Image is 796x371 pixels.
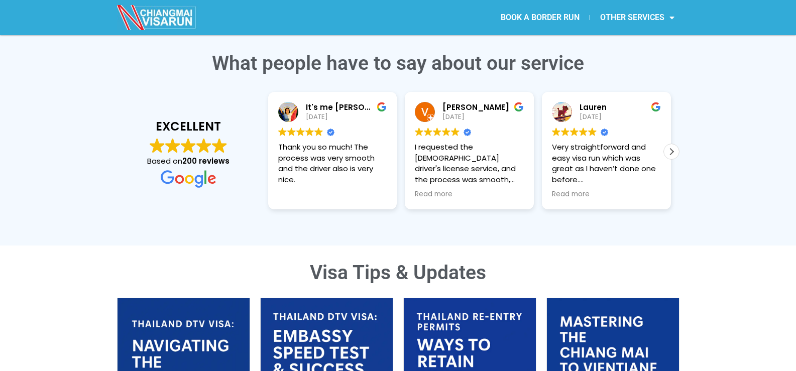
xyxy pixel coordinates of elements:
[442,128,450,136] img: Google
[580,112,661,121] div: [DATE]
[651,102,661,112] img: Google
[579,128,588,136] img: Google
[552,102,572,122] img: Lauren profile picture
[664,144,679,159] div: Next review
[552,190,590,199] span: Read more
[398,6,685,29] nav: Menu
[278,142,387,185] div: Thank you so much! The process was very smooth and the driver also is very nice.
[127,118,250,135] strong: EXCELLENT
[415,128,423,136] img: Google
[433,128,441,136] img: Google
[424,128,432,136] img: Google
[117,54,679,73] h3: What people have to say about our service
[552,142,661,185] div: Very straightforward and easy visa run which was great as I haven’t done one before. Staff were v...
[442,102,524,112] div: [PERSON_NAME]
[182,156,230,166] strong: 200 reviews
[212,138,227,153] img: Google
[415,190,452,199] span: Read more
[590,6,685,29] a: OTHER SERVICES
[377,102,387,112] img: Google
[117,263,679,283] h1: Visa Tips & Updates
[306,102,387,112] div: It's me [PERSON_NAME]
[296,128,305,136] img: Google
[570,128,579,136] img: Google
[588,128,597,136] img: Google
[196,138,211,153] img: Google
[415,102,435,122] img: Victor A profile picture
[306,112,387,121] div: [DATE]
[287,128,296,136] img: Google
[442,112,524,121] div: [DATE]
[181,138,196,153] img: Google
[161,170,216,188] img: Google
[561,128,570,136] img: Google
[165,138,180,153] img: Google
[305,128,314,136] img: Google
[552,128,560,136] img: Google
[514,102,524,112] img: Google
[278,128,287,136] img: Google
[415,142,524,185] div: I requested the [DEMOGRAPHIC_DATA] driver's license service, and the process was smooth, professi...
[150,138,165,153] img: Google
[580,102,661,112] div: Lauren
[491,6,590,29] a: BOOK A BORDER RUN
[451,128,460,136] img: Google
[147,156,230,166] span: Based on
[278,102,298,122] img: It's me Nona G. profile picture
[314,128,323,136] img: Google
